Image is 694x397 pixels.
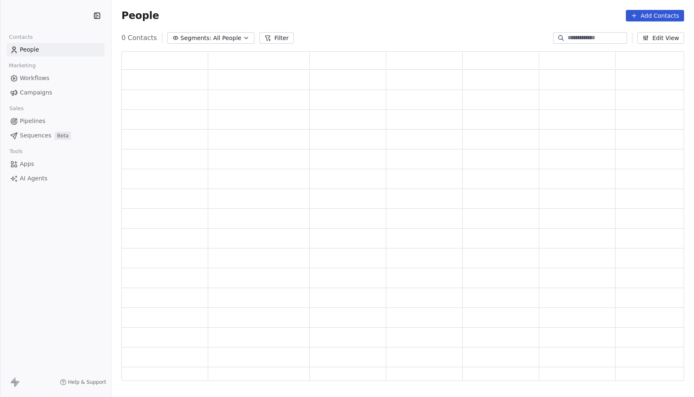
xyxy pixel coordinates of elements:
[7,129,105,142] a: SequencesBeta
[7,71,105,85] a: Workflows
[5,59,39,72] span: Marketing
[20,117,45,125] span: Pipelines
[121,9,159,22] span: People
[7,43,105,57] a: People
[122,70,692,381] div: grid
[60,379,106,385] a: Help & Support
[68,379,106,385] span: Help & Support
[20,88,52,97] span: Campaigns
[20,174,48,183] span: AI Agents
[20,131,51,140] span: Sequences
[7,86,105,99] a: Campaigns
[7,157,105,171] a: Apps
[55,132,71,140] span: Beta
[20,45,39,54] span: People
[5,31,36,43] span: Contacts
[637,32,684,44] button: Edit View
[121,33,157,43] span: 0 Contacts
[20,160,34,168] span: Apps
[6,102,27,115] span: Sales
[213,34,241,43] span: All People
[20,74,50,83] span: Workflows
[181,34,212,43] span: Segments:
[259,32,294,44] button: Filter
[7,114,105,128] a: Pipelines
[626,10,684,21] button: Add Contacts
[6,145,26,158] span: Tools
[7,172,105,185] a: AI Agents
